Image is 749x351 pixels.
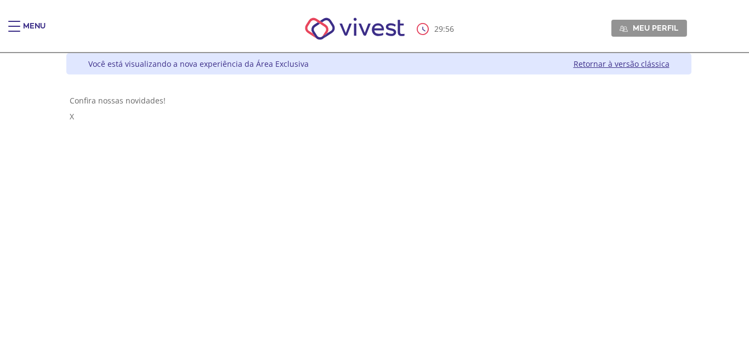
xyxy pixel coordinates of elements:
span: 56 [445,24,454,34]
span: X [70,111,74,122]
div: Confira nossas novidades! [70,95,688,106]
a: Meu perfil [611,20,687,36]
div: : [417,23,456,35]
img: Vivest [293,5,417,52]
a: Retornar à versão clássica [574,59,669,69]
div: Vivest [58,53,691,351]
div: Você está visualizando a nova experiência da Área Exclusiva [88,59,309,69]
span: 29 [434,24,443,34]
img: Meu perfil [620,25,628,33]
div: Menu [23,21,46,43]
span: Meu perfil [633,23,678,33]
